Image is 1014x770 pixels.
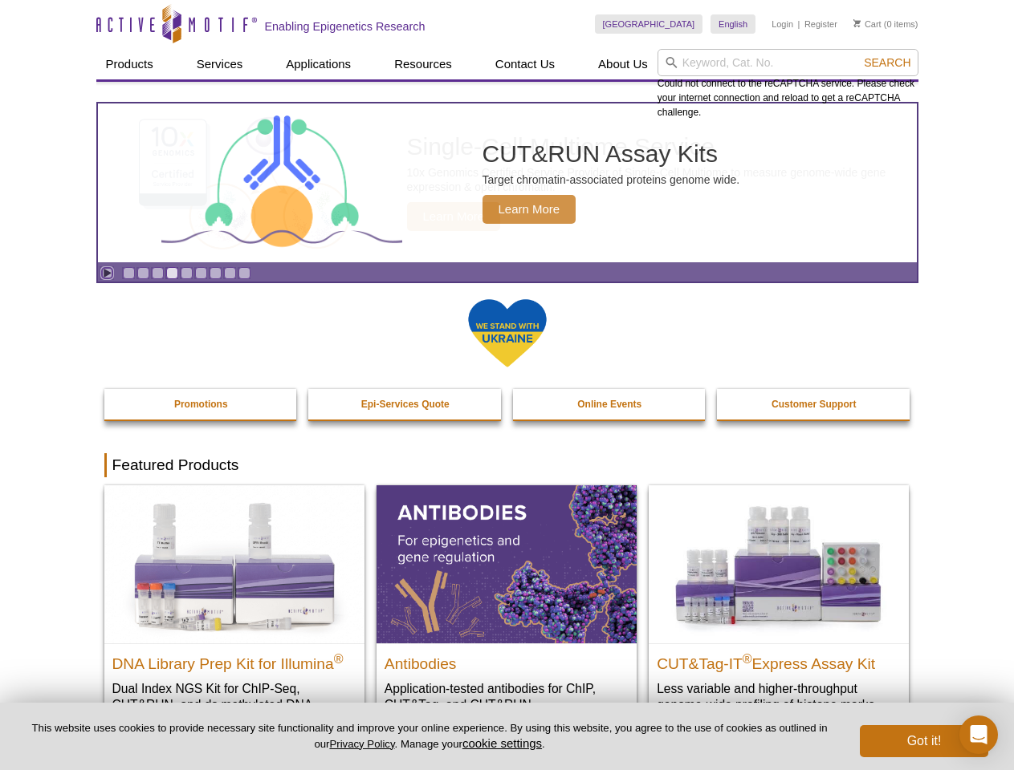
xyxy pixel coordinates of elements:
a: Go to slide 8 [224,267,236,279]
a: English [711,14,755,34]
li: | [798,14,800,34]
strong: Customer Support [772,399,856,410]
p: This website uses cookies to provide necessary site functionality and improve your online experie... [26,721,833,752]
strong: Epi-Services Quote [361,399,450,410]
li: (0 items) [853,14,918,34]
a: CUT&RUN Assay Kits CUT&RUN Assay Kits Target chromatin-associated proteins genome wide. Learn More [98,103,917,262]
a: Go to slide 9 [238,267,250,279]
a: Go to slide 7 [210,267,222,279]
a: Go to slide 1 [123,267,135,279]
p: Less variable and higher-throughput genome-wide profiling of histone marks​. [657,680,901,713]
img: CUT&Tag-IT® Express Assay Kit [649,485,909,642]
p: Application-tested antibodies for ChIP, CUT&Tag, and CUT&RUN. [385,680,629,713]
img: Your Cart [853,19,861,27]
a: Customer Support [717,389,911,419]
a: Privacy Policy [329,738,394,750]
a: Applications [276,49,360,79]
img: We Stand With Ukraine [467,298,548,369]
h2: CUT&RUN Assay Kits [483,142,740,166]
p: Target chromatin-associated proteins genome wide. [483,172,740,187]
img: DNA Library Prep Kit for Illumina [104,485,364,642]
a: [GEOGRAPHIC_DATA] [595,14,703,34]
a: About Us [588,49,658,79]
a: Online Events [513,389,707,419]
a: Register [804,18,837,30]
a: Resources [385,49,462,79]
button: Search [859,55,915,70]
article: CUT&RUN Assay Kits [98,103,917,262]
a: Contact Us [486,49,564,79]
button: cookie settings [462,736,542,750]
a: Cart [853,18,882,30]
span: Learn More [483,195,576,224]
a: Go to slide 3 [152,267,164,279]
img: CUT&RUN Assay Kits [161,110,402,257]
strong: Online Events [577,399,641,410]
h2: Featured Products [104,453,910,477]
a: DNA Library Prep Kit for Illumina DNA Library Prep Kit for Illumina® Dual Index NGS Kit for ChIP-... [104,485,364,744]
strong: Promotions [174,399,228,410]
a: Products [96,49,163,79]
a: CUT&Tag-IT® Express Assay Kit CUT&Tag-IT®Express Assay Kit Less variable and higher-throughput ge... [649,485,909,728]
sup: ® [743,651,752,665]
a: Login [772,18,793,30]
a: Go to slide 4 [166,267,178,279]
h2: DNA Library Prep Kit for Illumina [112,648,356,672]
input: Keyword, Cat. No. [658,49,918,76]
div: Open Intercom Messenger [959,715,998,754]
a: Services [187,49,253,79]
h2: Antibodies [385,648,629,672]
span: Search [864,56,910,69]
div: Could not connect to the reCAPTCHA service. Please check your internet connection and reload to g... [658,49,918,120]
h2: Enabling Epigenetics Research [265,19,426,34]
a: Go to slide 5 [181,267,193,279]
a: Toggle autoplay [101,267,113,279]
h2: CUT&Tag-IT Express Assay Kit [657,648,901,672]
a: Promotions [104,389,299,419]
a: Go to slide 6 [195,267,207,279]
button: Got it! [860,725,988,757]
a: Epi-Services Quote [308,389,503,419]
a: All Antibodies Antibodies Application-tested antibodies for ChIP, CUT&Tag, and CUT&RUN. [377,485,637,728]
p: Dual Index NGS Kit for ChIP-Seq, CUT&RUN, and ds methylated DNA assays. [112,680,356,729]
a: Go to slide 2 [137,267,149,279]
sup: ® [334,651,344,665]
img: All Antibodies [377,485,637,642]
